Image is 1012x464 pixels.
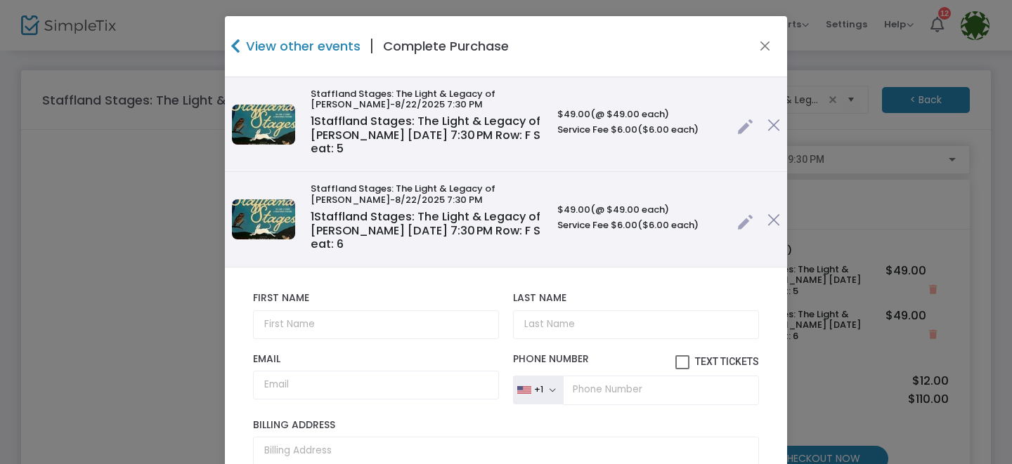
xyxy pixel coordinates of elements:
input: First Name [253,310,499,339]
span: 1 [311,208,314,225]
span: | [361,34,383,59]
img: 28-01CSMF1080x1080FNL.jpg [232,105,295,145]
button: Close [756,37,774,55]
img: cross.png [767,213,780,226]
span: Staffland Stages: The Light & Legacy of [PERSON_NAME] [DATE] 7:30 PM Row: F Seat: 5 [311,113,540,157]
span: ($6.00 each) [637,218,699,232]
h6: Staffland Stages: The Light & Legacy of [PERSON_NAME] [311,183,543,205]
label: Billing Address [253,419,759,432]
label: First Name [253,292,499,305]
h6: $49.00 [557,109,723,120]
button: +1 [513,376,563,405]
label: Email [253,353,499,366]
span: (@ $49.00 each) [590,203,669,216]
input: Phone Number [563,376,759,405]
span: Text Tickets [695,356,759,367]
input: Email [253,371,499,399]
span: (@ $49.00 each) [590,107,669,121]
h4: View other events [242,37,361,55]
span: -8/22/2025 7:30 PM [390,98,483,111]
span: Staffland Stages: The Light & Legacy of [PERSON_NAME] [DATE] 7:30 PM Row: F Seat: 6 [311,208,540,252]
img: 28-01CSMF1080x1080FNL.jpg [232,199,295,239]
label: Last Name [513,292,759,305]
label: Phone Number [513,353,759,370]
img: cross.png [767,119,780,131]
input: Last Name [513,310,759,339]
div: +1 [534,384,543,395]
span: ($6.00 each) [637,123,699,136]
span: 1 [311,113,314,129]
h6: Service Fee $6.00 [557,220,723,231]
h6: Staffland Stages: The Light & Legacy of [PERSON_NAME] [311,88,543,110]
span: -8/22/2025 7:30 PM [390,193,483,206]
h6: $49.00 [557,204,723,216]
h4: Complete Purchase [383,37,509,55]
h6: Service Fee $6.00 [557,124,723,135]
